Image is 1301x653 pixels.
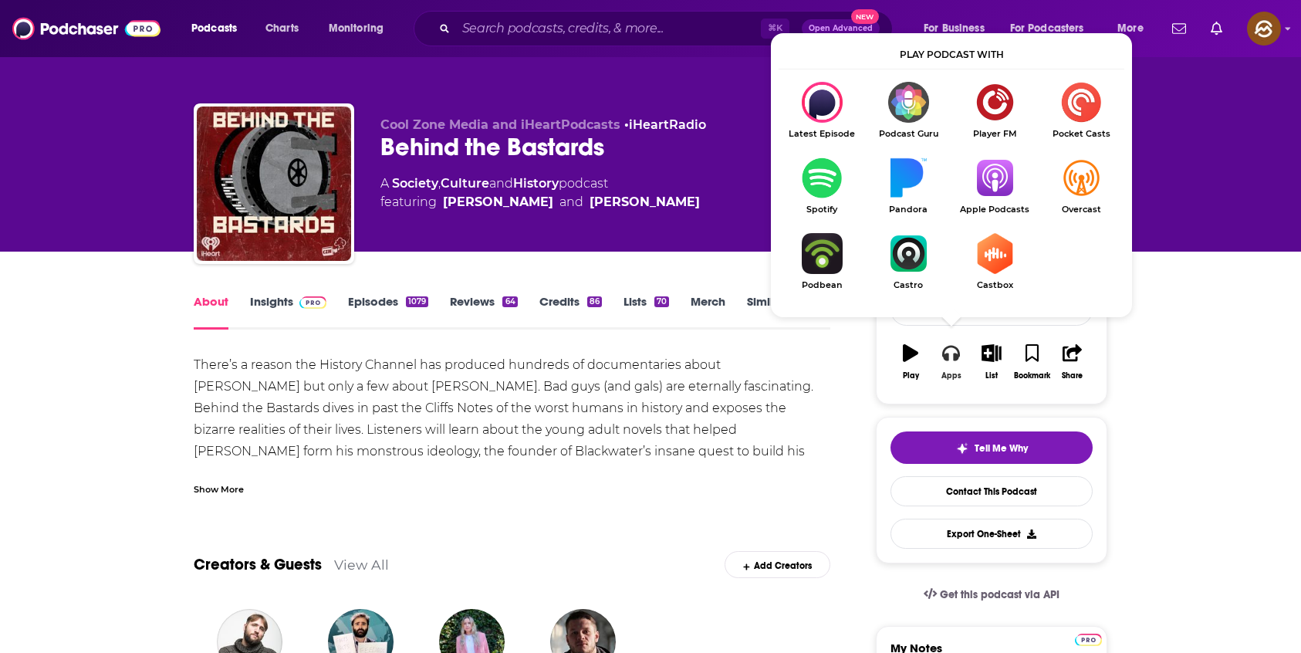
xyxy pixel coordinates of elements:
span: More [1117,18,1144,39]
a: Robert Evans [443,193,553,211]
a: Pocket CastsPocket Casts [1038,82,1124,139]
span: Player FM [951,129,1038,139]
a: Cody Johnston [590,193,700,211]
div: A podcast [380,174,700,211]
div: Add Creators [725,551,830,578]
div: 64 [502,296,517,307]
span: Monitoring [329,18,384,39]
span: For Business [924,18,985,39]
button: open menu [318,16,404,41]
button: List [972,334,1012,390]
span: featuring [380,193,700,211]
img: Podchaser - Follow, Share and Rate Podcasts [12,14,161,43]
div: Play [903,371,919,381]
span: ⌘ K [761,19,789,39]
button: Export One-Sheet [890,519,1093,549]
span: Pandora [865,205,951,215]
a: SpotifySpotify [779,157,865,215]
button: Open AdvancedNew [802,19,880,38]
a: Get this podcast via API [911,576,1072,614]
a: PandoraPandora [865,157,951,215]
a: Episodes1079 [348,294,428,330]
a: Merch [691,294,725,330]
button: Bookmark [1012,334,1052,390]
span: Podcast Guru [865,129,951,139]
div: Share [1062,371,1083,381]
span: Spotify [779,205,865,215]
span: Podcasts [191,18,237,39]
a: iHeartRadio [629,117,706,132]
a: Show notifications dropdown [1166,15,1192,42]
div: 70 [654,296,669,307]
button: open menu [1107,16,1163,41]
img: Podchaser Pro [299,296,326,309]
button: Apps [931,334,971,390]
a: PodbeanPodbean [779,233,865,290]
a: Credits86 [539,294,602,330]
span: • [624,117,706,132]
span: Overcast [1038,205,1124,215]
span: Apple Podcasts [951,205,1038,215]
button: Share [1053,334,1093,390]
a: Apple PodcastsApple Podcasts [951,157,1038,215]
span: Charts [265,18,299,39]
a: About [194,294,228,330]
span: For Podcasters [1010,18,1084,39]
img: Behind the Bastards [197,107,351,261]
button: open menu [913,16,1004,41]
span: Pocket Casts [1038,129,1124,139]
div: Play podcast with [779,41,1124,69]
span: , [438,176,441,191]
span: Latest Episode [779,129,865,139]
a: InsightsPodchaser Pro [250,294,326,330]
a: Lists70 [623,294,669,330]
img: User Profile [1247,12,1281,46]
button: tell me why sparkleTell Me Why [890,431,1093,464]
span: and [559,193,583,211]
button: open menu [1000,16,1107,41]
span: Podbean [779,280,865,290]
div: There’s a reason the History Channel has produced hundreds of documentaries about [PERSON_NAME] b... [194,354,830,506]
a: Society [392,176,438,191]
a: Pro website [1075,631,1102,646]
span: New [851,9,879,24]
div: Search podcasts, credits, & more... [428,11,907,46]
span: Cool Zone Media and iHeartPodcasts [380,117,620,132]
span: Logged in as hey85204 [1247,12,1281,46]
button: Show profile menu [1247,12,1281,46]
input: Search podcasts, credits, & more... [456,16,761,41]
a: History [513,176,559,191]
a: Player FMPlayer FM [951,82,1038,139]
a: View All [334,557,389,573]
img: Podchaser Pro [1075,634,1102,646]
a: OvercastOvercast [1038,157,1124,215]
a: Reviews64 [450,294,517,330]
a: Podcast GuruPodcast Guru [865,82,951,139]
a: Culture [441,176,489,191]
div: 86 [587,296,602,307]
img: tell me why sparkle [956,442,968,455]
a: Charts [255,16,308,41]
span: Castro [865,280,951,290]
div: Behind the Bastards on Latest Episode [779,82,865,139]
div: Apps [941,371,961,381]
button: Play [890,334,931,390]
div: Bookmark [1014,371,1050,381]
span: and [489,176,513,191]
a: CastroCastro [865,233,951,290]
button: open menu [181,16,257,41]
a: Contact This Podcast [890,476,1093,506]
a: Creators & Guests [194,555,322,574]
a: Similar [747,294,785,330]
a: Show notifications dropdown [1205,15,1228,42]
a: CastboxCastbox [951,233,1038,290]
span: Castbox [951,280,1038,290]
span: Tell Me Why [975,442,1028,455]
span: Get this podcast via API [940,588,1059,601]
div: List [985,371,998,381]
div: 1079 [406,296,428,307]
